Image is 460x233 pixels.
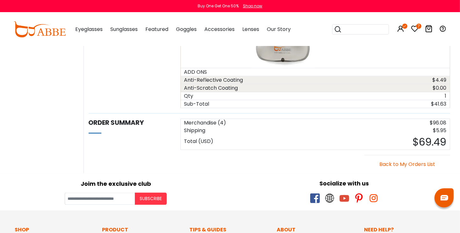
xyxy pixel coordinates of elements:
div: Accessories: [181,36,248,68]
a: 7 [411,26,419,34]
span: youtube [340,193,349,203]
span: Featured [145,26,168,33]
div: Total (USD) [181,134,315,150]
button: Subscribe [135,193,167,205]
span: Accessories [204,26,235,33]
h5: Order summary [89,119,174,126]
input: Your email [65,193,135,205]
img: abbeglasses.com [13,21,66,37]
div: ADD ONS [181,68,248,76]
a: Shop now [240,3,262,9]
i: 7 [416,24,421,29]
span: instagram [369,193,378,203]
img: chat [441,195,448,200]
div: Qty [181,92,248,100]
span: Our Story [267,26,291,33]
a: Back to My Orders List [379,161,435,168]
span: Eyeglasses [75,26,103,33]
div: $5.95 [315,127,450,134]
img: medium.jpg [251,36,315,68]
div: $41.63 [248,100,450,108]
span: Goggles [176,26,197,33]
div: Shop now [243,3,262,9]
span: pinterest [354,193,364,203]
div: $0.00 [383,84,450,92]
div: Shipping [181,127,315,134]
span: Lenses [242,26,259,33]
div: Anti-Reflective Coating [181,76,315,84]
div: $96.08 [315,119,450,127]
div: Joim the exclusive club [5,178,227,188]
span: facebook [310,193,320,203]
div: Merchandise (4) [181,119,315,127]
div: Socialize with us [233,179,456,188]
div: $69.49 [315,134,450,150]
div: $4.49 [383,76,450,84]
span: Sunglasses [110,26,138,33]
div: Sub-Total [181,100,248,108]
span: twitter [325,193,334,203]
div: Anti-Scratch Coating [181,84,315,92]
div: 1 [248,92,450,100]
div: Buy One Get One 50% [198,3,239,9]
